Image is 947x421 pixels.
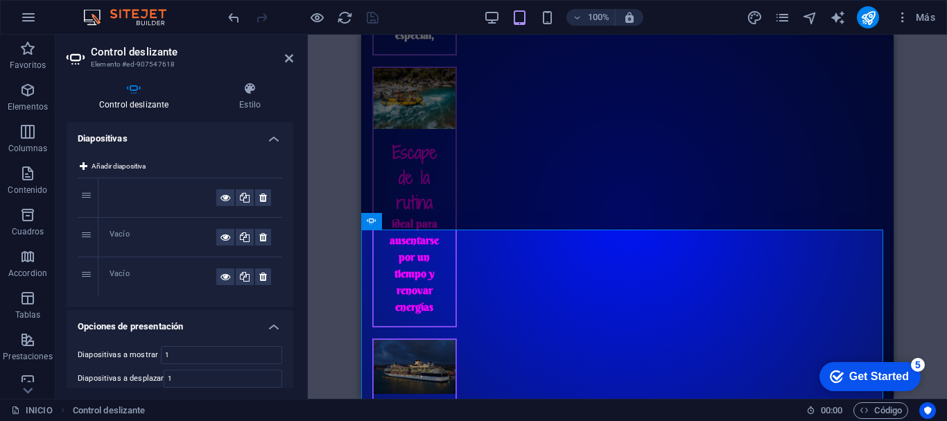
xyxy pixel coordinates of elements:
i: Publicar [860,10,876,26]
h4: Opciones de presentación [67,310,293,335]
button: reload [336,9,353,26]
div: Get Started 5 items remaining, 0% complete [11,7,112,36]
i: AI Writer [830,10,846,26]
button: Más [890,6,941,28]
img: Editor Logo [80,9,184,26]
span: Añadir diapositiva [92,158,146,175]
button: pages [774,9,790,26]
span: Código [860,402,902,419]
p: Elementos [8,101,48,112]
a: Haz clic para cancelar la selección y doble clic para abrir páginas [11,402,53,419]
label: Diapositivas a mostrar [78,351,161,359]
h4: Control deslizante [67,82,207,111]
div: Vacío [110,268,216,285]
button: 100% [566,9,616,26]
button: text_generator [829,9,846,26]
p: Prestaciones [3,351,52,362]
button: Añadir diapositiva [78,158,148,175]
i: Volver a cargar página [337,10,353,26]
button: Código [853,402,908,419]
i: Al redimensionar, ajustar el nivel de zoom automáticamente para ajustarse al dispositivo elegido. [623,11,636,24]
span: 00 00 [821,402,842,419]
p: Cuadros [12,226,44,237]
button: Usercentrics [919,402,936,419]
p: Contenido [8,184,47,196]
h4: Diapositivas [67,122,293,147]
i: Páginas (Ctrl+Alt+S) [774,10,790,26]
label: Diapositivas a desplazar [78,375,164,382]
button: undo [225,9,242,26]
h2: Control deslizante [91,46,293,58]
nav: breadcrumb [73,402,146,419]
button: publish [857,6,879,28]
span: Más [896,10,935,24]
div: Vacío [110,229,216,246]
h3: Elemento #ed-907547618 [91,58,266,71]
p: Favoritos [10,60,46,71]
span: Haz clic para seleccionar y doble clic para editar [73,402,146,419]
h4: Estilo [207,82,293,111]
button: navigator [801,9,818,26]
p: Columnas [8,143,48,154]
button: design [746,9,763,26]
div: 5 [103,3,116,17]
p: Accordion [8,268,47,279]
div: Get Started [41,15,101,28]
i: Diseño (Ctrl+Alt+Y) [747,10,763,26]
p: Tablas [15,309,41,320]
i: Deshacer: Cambiar transformación (Ctrl+Z) [226,10,242,26]
i: Navegador [802,10,818,26]
h6: 100% [587,9,609,26]
span: : [831,405,833,415]
h6: Tiempo de la sesión [806,402,843,419]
